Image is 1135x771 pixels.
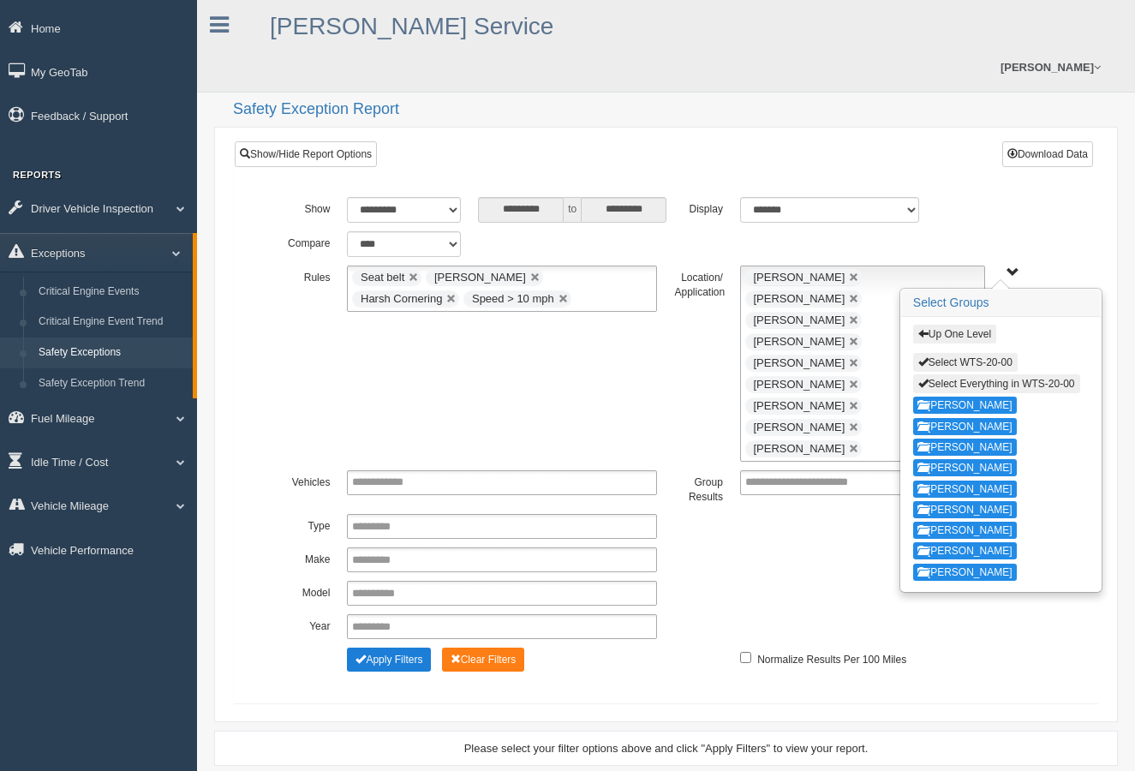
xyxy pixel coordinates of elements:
[666,266,731,301] label: Location/ Application
[913,542,1017,559] button: [PERSON_NAME]
[753,356,845,369] span: [PERSON_NAME]
[913,501,1017,518] button: [PERSON_NAME]
[753,442,845,455] span: [PERSON_NAME]
[273,266,338,286] label: Rules
[913,439,1017,456] button: [PERSON_NAME]
[913,325,996,344] button: Up One Level
[230,740,1102,756] div: Please select your filter options above and click "Apply Filters" to view your report.
[361,292,442,305] span: Harsh Cornering
[273,231,338,252] label: Compare
[913,564,1017,581] button: [PERSON_NAME]
[31,307,193,338] a: Critical Engine Event Trend
[31,277,193,308] a: Critical Engine Events
[753,421,845,433] span: [PERSON_NAME]
[666,197,731,218] label: Display
[31,338,193,368] a: Safety Exceptions
[273,514,338,535] label: Type
[235,141,377,167] a: Show/Hide Report Options
[434,271,526,284] span: [PERSON_NAME]
[913,374,1080,393] button: Select Everything in WTS-20-00
[361,271,404,284] span: Seat belt
[273,614,338,635] label: Year
[992,43,1109,92] a: [PERSON_NAME]
[913,418,1017,435] button: [PERSON_NAME]
[273,547,338,568] label: Make
[472,292,554,305] span: Speed > 10 mph
[913,397,1017,414] button: [PERSON_NAME]
[913,481,1017,498] button: [PERSON_NAME]
[270,13,553,39] a: [PERSON_NAME] Service
[757,648,906,668] label: Normalize Results Per 100 Miles
[564,197,581,223] span: to
[347,648,431,672] button: Change Filter Options
[753,292,845,305] span: [PERSON_NAME]
[31,368,193,399] a: Safety Exception Trend
[753,399,845,412] span: [PERSON_NAME]
[273,581,338,601] label: Model
[913,459,1017,476] button: [PERSON_NAME]
[273,197,338,218] label: Show
[901,290,1101,317] h3: Select Groups
[753,314,845,326] span: [PERSON_NAME]
[753,378,845,391] span: [PERSON_NAME]
[753,335,845,348] span: [PERSON_NAME]
[442,648,525,672] button: Change Filter Options
[666,470,731,505] label: Group Results
[753,271,845,284] span: [PERSON_NAME]
[913,522,1017,539] button: [PERSON_NAME]
[1002,141,1093,167] button: Download Data
[913,353,1018,372] button: Select WTS-20-00
[273,470,338,491] label: Vehicles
